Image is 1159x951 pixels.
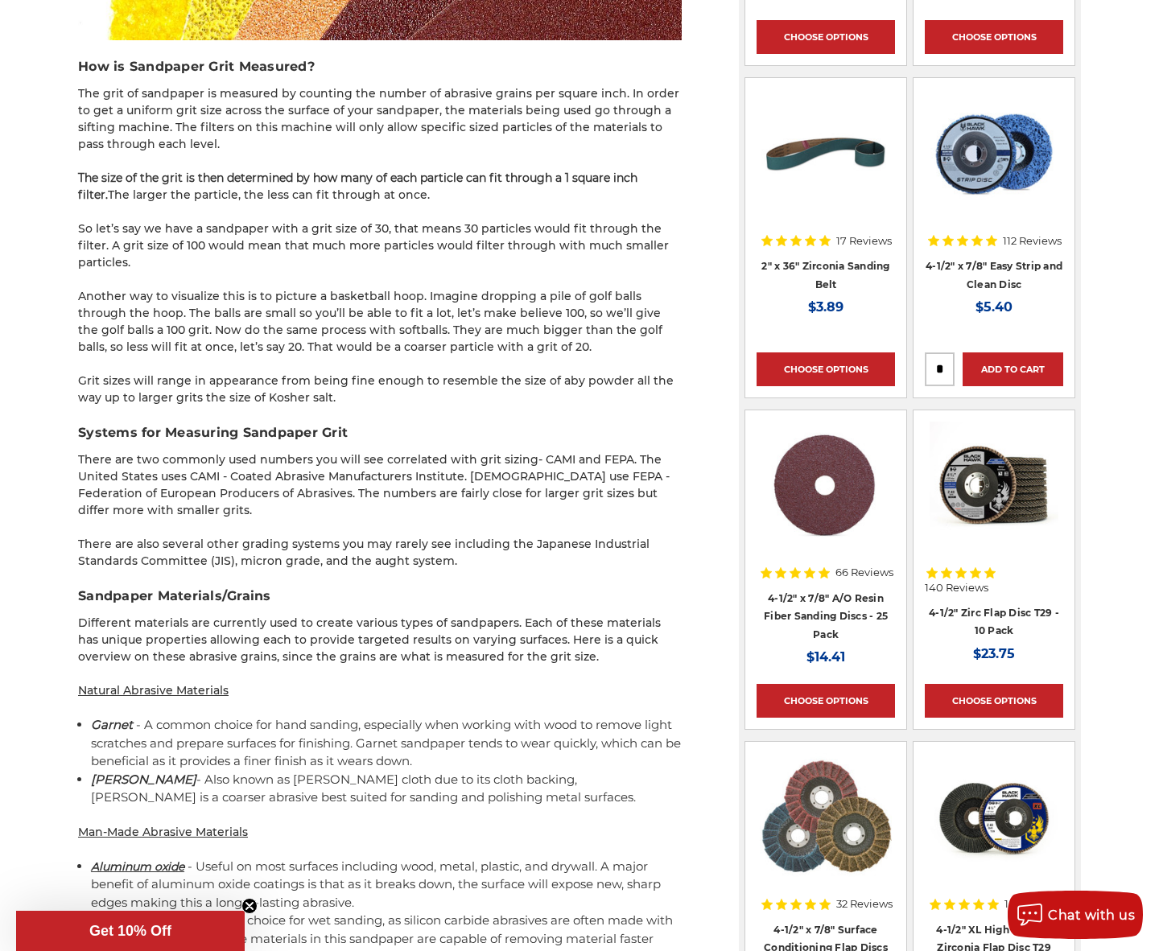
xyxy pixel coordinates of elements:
[929,607,1059,637] a: 4-1/2" Zirc Flap Disc T29 - 10 Pack
[1004,899,1061,909] span: 14 Reviews
[925,684,1063,718] a: Choose Options
[91,716,682,771] li: - A common choice for hand sanding, especially when working with wood to remove light scratches a...
[806,649,845,665] span: $14.41
[925,89,1063,228] a: 4-1/2" x 7/8" Easy Strip and Clean Disc
[78,615,682,665] p: Different materials are currently used to create various types of sandpapers. Each of these mater...
[78,85,682,153] p: The grit of sandpaper is measured by counting the number of abrasive grains per square inch. In o...
[78,683,229,698] u: Natural Abrasive Materials
[78,288,682,356] p: Another way to visualize this is to picture a basketball hoop. Imagine dropping a pile of golf ba...
[836,899,893,909] span: 32 Reviews
[925,753,1063,891] a: 4-1/2" XL High Density Zirconia Flap Disc T29
[975,299,1013,315] span: $5.40
[963,352,1063,386] a: Add to Cart
[78,451,682,519] p: There are two commonly used numbers you will see correlated with grit sizing- CAMI and FEPA. The ...
[930,753,1058,882] img: 4-1/2" XL High Density Zirconia Flap Disc T29
[973,646,1015,661] span: $23.75
[930,422,1058,550] img: 4.5" Black Hawk Zirconia Flap Disc 10 Pack
[78,423,682,443] h3: Systems for Measuring Sandpaper Grit
[764,592,888,640] a: 4-1/2" x 7/8" A/O Resin Fiber Sanding Discs - 25 Pack
[761,422,892,550] img: 4.5 inch resin fiber disc
[91,859,184,874] a: Aluminum oxide
[91,717,133,732] em: Garnet
[925,583,988,593] span: 140 Reviews
[835,567,893,578] span: 66 Reviews
[78,171,637,202] strong: The size of the grit is then determined by how many of each particle can fit through a 1 square i...
[757,753,895,891] a: Scotch brite flap discs
[757,89,895,228] a: 2" x 36" Zirconia Pipe Sanding Belt
[761,89,890,218] img: 2" x 36" Zirconia Pipe Sanding Belt
[78,57,682,76] h3: How is Sandpaper Grit Measured?
[91,771,682,807] li: - Also known as [PERSON_NAME] cloth due to its cloth backing, [PERSON_NAME] is a coarser abrasive...
[91,772,196,787] strong: [PERSON_NAME]
[241,898,258,914] button: Close teaser
[91,858,682,912] li: - Useful on most surfaces including wood, metal, plastic, and drywall. A major benefit of aluminu...
[757,20,895,54] a: Choose Options
[16,911,245,951] div: Get 10% OffClose teaser
[760,753,892,882] img: Scotch brite flap discs
[78,587,682,606] h3: Sandpaper Materials/Grains
[1048,908,1135,923] span: Chat with us
[925,89,1063,218] img: 4-1/2" x 7/8" Easy Strip and Clean Disc
[757,422,895,560] a: 4.5 inch resin fiber disc
[78,825,248,839] u: Man-Made Abrasive Materials
[761,260,889,290] a: 2" x 36" Zirconia Sanding Belt
[78,220,682,271] p: So let’s say we have a sandpaper with a grit size of 30, that means 30 particles would fit throug...
[1008,891,1143,939] button: Chat with us
[757,684,895,718] a: Choose Options
[925,20,1063,54] a: Choose Options
[836,236,892,246] span: 17 Reviews
[78,170,682,204] p: The larger the particle, the less can fit through at once.
[78,536,682,570] p: There are also several other grading systems you may rarely see including the Japanese Industrial...
[89,923,171,939] span: Get 10% Off
[1003,236,1062,246] span: 112 Reviews
[926,260,1062,290] a: 4-1/2" x 7/8" Easy Strip and Clean Disc
[78,373,682,406] p: Grit sizes will range in appearance from being fine enough to resemble the size of aby powder all...
[925,422,1063,560] a: 4.5" Black Hawk Zirconia Flap Disc 10 Pack
[757,352,895,386] a: Choose Options
[808,299,843,315] span: $3.89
